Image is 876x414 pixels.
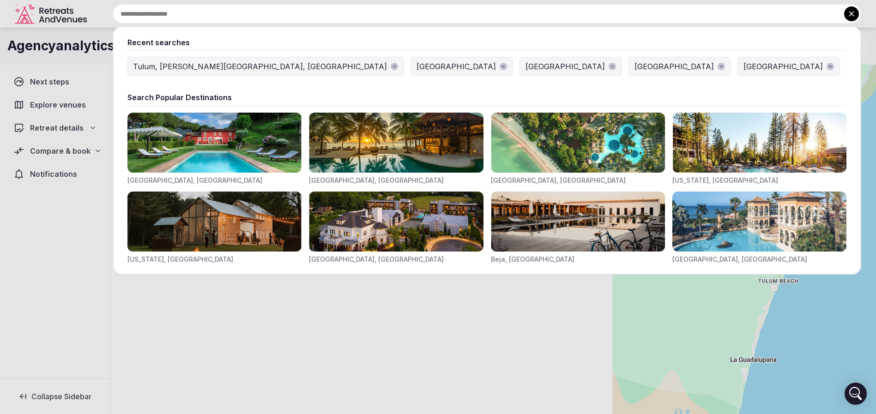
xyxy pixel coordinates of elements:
div: Visit venues for Toscana, Italy [127,113,302,185]
img: Visit venues for Beja, Portugal [491,192,665,252]
div: [GEOGRAPHIC_DATA] [417,61,496,72]
img: Visit venues for Napa Valley, USA [309,192,483,252]
img: Visit venues for Canarias, Spain [672,192,846,252]
div: Open Intercom Messenger [845,383,867,405]
img: Visit venues for Indonesia, Bali [491,113,665,173]
div: Beja, [GEOGRAPHIC_DATA] [491,255,574,264]
div: [GEOGRAPHIC_DATA], [GEOGRAPHIC_DATA] [127,176,262,185]
button: [GEOGRAPHIC_DATA] [520,57,622,76]
div: Search Popular Destinations [127,92,846,102]
div: [US_STATE], [GEOGRAPHIC_DATA] [127,255,233,264]
div: Tulum, [PERSON_NAME][GEOGRAPHIC_DATA], [GEOGRAPHIC_DATA] [133,61,387,72]
div: [GEOGRAPHIC_DATA], [GEOGRAPHIC_DATA] [672,255,807,264]
img: Visit venues for California, USA [672,113,846,173]
img: Visit venues for Riviera Maya, Mexico [309,113,483,173]
div: [GEOGRAPHIC_DATA], [GEOGRAPHIC_DATA] [309,176,444,185]
div: [US_STATE], [GEOGRAPHIC_DATA] [672,176,778,185]
div: Visit venues for Riviera Maya, Mexico [309,113,483,185]
div: [GEOGRAPHIC_DATA] [743,61,823,72]
div: Recent searches [127,37,846,48]
div: [GEOGRAPHIC_DATA], [GEOGRAPHIC_DATA] [309,255,444,264]
div: [GEOGRAPHIC_DATA], [GEOGRAPHIC_DATA] [491,176,626,185]
button: [GEOGRAPHIC_DATA] [411,57,513,76]
div: [GEOGRAPHIC_DATA] [526,61,605,72]
div: Visit venues for New York, USA [127,192,302,264]
div: Visit venues for Canarias, Spain [672,192,846,264]
button: [GEOGRAPHIC_DATA] [738,57,840,76]
div: Visit venues for Napa Valley, USA [309,192,483,264]
div: Visit venues for Indonesia, Bali [491,113,665,185]
img: Visit venues for New York, USA [127,192,302,252]
img: Visit venues for Toscana, Italy [127,113,302,173]
div: [GEOGRAPHIC_DATA] [634,61,714,72]
button: [GEOGRAPHIC_DATA] [629,57,731,76]
div: Visit venues for California, USA [672,113,846,185]
button: Tulum, [PERSON_NAME][GEOGRAPHIC_DATA], [GEOGRAPHIC_DATA] [127,57,404,76]
div: Visit venues for Beja, Portugal [491,192,665,264]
